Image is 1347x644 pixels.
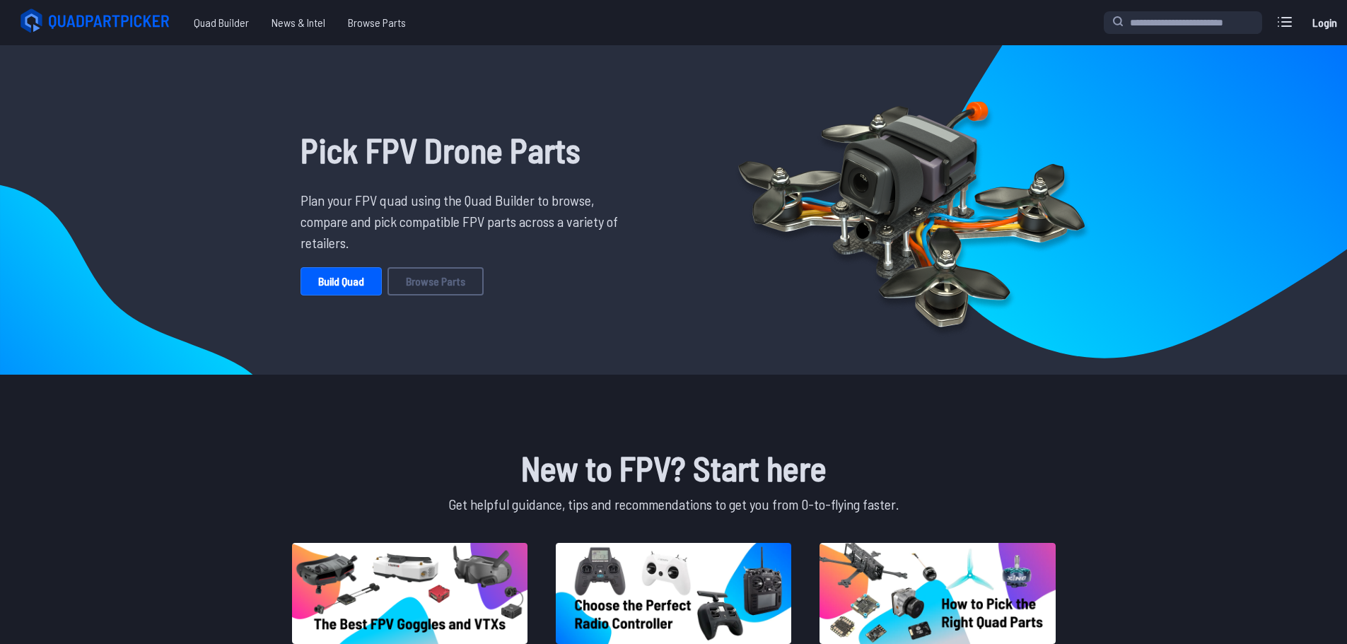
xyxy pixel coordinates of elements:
a: Build Quad [301,267,382,295]
a: News & Intel [260,8,337,37]
a: Login [1307,8,1341,37]
a: Browse Parts [337,8,417,37]
p: Get helpful guidance, tips and recommendations to get you from 0-to-flying faster. [289,493,1059,515]
a: Quad Builder [182,8,260,37]
img: image of post [820,543,1055,644]
h1: New to FPV? Start here [289,443,1059,493]
h1: Pick FPV Drone Parts [301,124,629,175]
img: image of post [292,543,527,644]
a: Browse Parts [387,267,484,295]
p: Plan your FPV quad using the Quad Builder to browse, compare and pick compatible FPV parts across... [301,189,629,253]
img: Quadcopter [708,69,1115,351]
img: image of post [556,543,791,644]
